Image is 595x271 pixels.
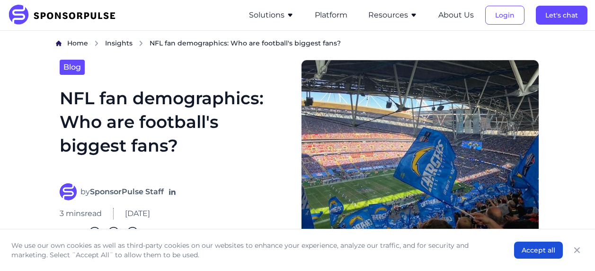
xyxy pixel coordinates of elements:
button: About Us [438,9,474,21]
span: by [80,186,164,198]
strong: SponsorPulse Staff [90,187,164,196]
img: chevron right [138,40,144,46]
img: SponsorPulse Staff [60,183,77,200]
a: Let's chat [536,11,587,19]
img: Home [56,40,62,46]
img: Find out everything you need to know about NFL fans in the USA, and learn how you can better conn... [301,60,539,238]
button: Resources [368,9,417,21]
button: Accept all [514,242,563,259]
button: Solutions [249,9,294,21]
h1: NFL fan demographics: Who are football's biggest fans? [60,86,290,172]
p: We use our own cookies as well as third-party cookies on our websites to enhance your experience,... [11,241,495,260]
button: Platform [315,9,347,21]
a: Follow on LinkedIn [168,187,177,197]
span: Insights [105,39,133,47]
span: 3 mins read [60,208,102,219]
a: Home [67,38,88,48]
a: Platform [315,11,347,19]
span: NFL fan demographics: Who are football's biggest fans? [150,38,341,48]
a: Insights [105,38,133,48]
a: Blog [60,60,85,75]
span: Share [60,227,81,238]
img: chevron right [94,40,99,46]
button: Login [485,6,524,25]
img: Facebook [108,227,119,238]
button: Close [570,244,584,257]
a: About Us [438,11,474,19]
img: SponsorPulse [8,5,123,26]
a: Login [485,11,524,19]
span: [DATE] [125,208,150,219]
img: Linkedin [89,227,100,238]
img: Twitter [127,227,138,238]
button: Let's chat [536,6,587,25]
span: Home [67,39,88,47]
